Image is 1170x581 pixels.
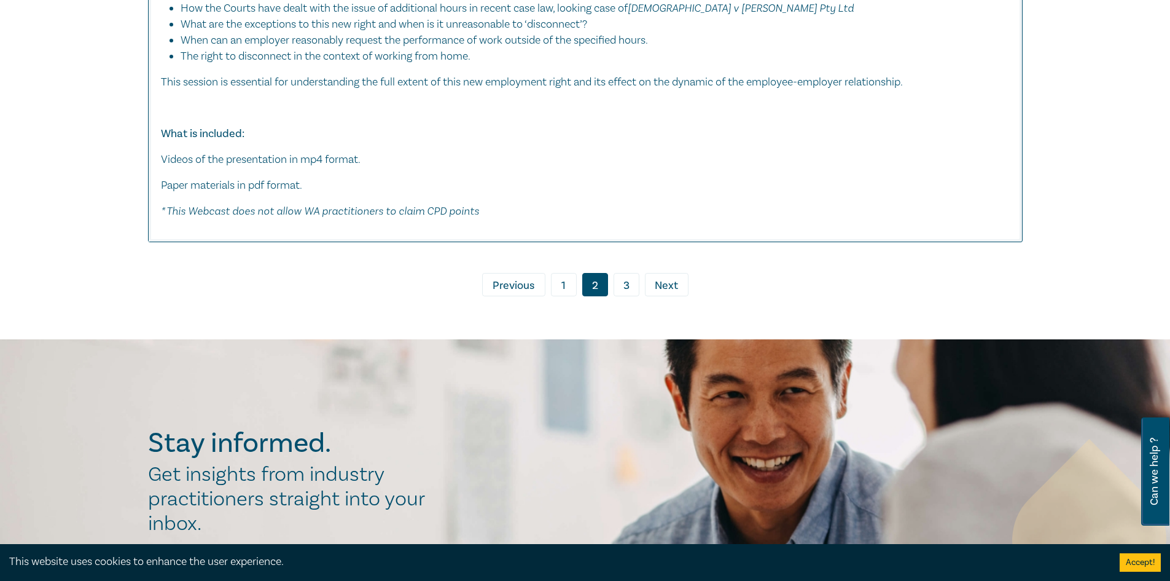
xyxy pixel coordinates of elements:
[9,554,1101,570] div: This website uses cookies to enhance the user experience.
[181,33,997,49] li: When can an employer reasonably request the performance of work outside of the specified hours.
[181,17,997,33] li: What are the exceptions to this new right and when is it unreasonable to ‘disconnect’?
[181,49,1010,65] li: The right to disconnect in the context of working from home.
[161,127,244,141] strong: What is included:
[1149,425,1160,518] span: Can we help ?
[655,278,678,294] span: Next
[1120,553,1161,572] button: Accept cookies
[551,273,577,296] a: 1
[161,204,479,217] em: * This Webcast does not allow WA practitioners to claim CPD points
[161,178,1010,194] p: Paper materials in pdf format.
[493,278,534,294] span: Previous
[161,152,1010,168] p: Videos of the presentation in mp4 format.
[482,273,545,296] a: Previous
[614,273,639,296] a: 3
[645,273,688,296] a: Next
[582,273,608,296] a: 2
[628,1,854,14] em: [DEMOGRAPHIC_DATA] v [PERSON_NAME] Pty Ltd
[161,74,1010,90] p: This session is essential for understanding the full extent of this new employment right and its ...
[148,462,438,536] h2: Get insights from industry practitioners straight into your inbox.
[148,427,438,459] h2: Stay informed.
